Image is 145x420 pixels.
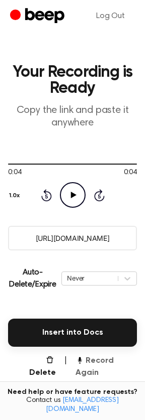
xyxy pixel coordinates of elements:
a: Log Out [86,4,135,28]
p: Copy the link and paste it anywhere [8,104,137,129]
div: Never [67,273,113,283]
button: Delete [20,355,56,379]
p: Auto-Delete/Expire [8,266,57,291]
a: [EMAIL_ADDRESS][DOMAIN_NAME] [46,397,119,413]
span: Contact us [6,396,139,414]
span: 0:04 [8,168,21,178]
button: Record Again [76,355,137,379]
h1: Your Recording is Ready [8,64,137,96]
button: 1.0x [8,187,24,204]
a: Beep [10,7,67,26]
span: 0:04 [124,168,137,178]
span: | [64,355,67,379]
button: Insert into Docs [8,319,137,347]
